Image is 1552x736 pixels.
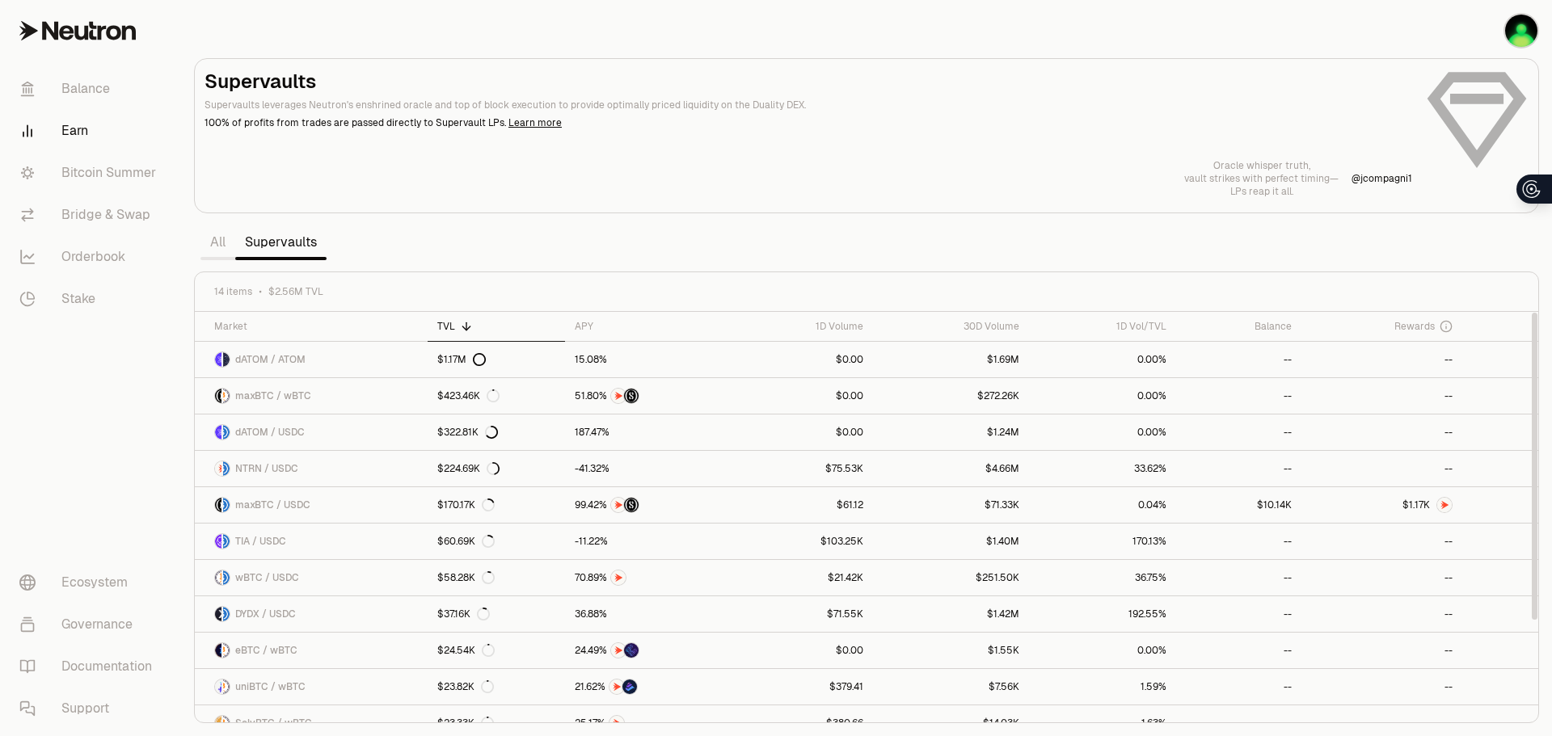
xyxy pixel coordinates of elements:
a: Support [6,688,175,730]
img: SolvBTC Logo [215,716,221,730]
a: $7.56K [873,669,1030,704]
a: Balance [6,68,175,110]
a: -- [1176,378,1301,414]
a: $61.12 [730,487,873,523]
p: vault strikes with perfect timing— [1184,172,1339,185]
span: wBTC / USDC [235,571,299,584]
a: Learn more [508,116,562,129]
div: $23.33K [437,717,494,730]
img: NTRN [611,570,626,585]
div: $37.16K [437,608,490,620]
img: NTRN [611,498,626,512]
img: NTRN [609,716,624,730]
a: wBTC LogoUSDC LogowBTC / USDC [195,560,428,595]
img: wBTC Logo [223,716,230,730]
a: -- [1301,524,1462,559]
div: $224.69K [437,462,500,475]
span: 14 items [214,285,252,298]
a: TIA LogoUSDC LogoTIA / USDC [195,524,428,559]
a: $4.66M [873,451,1030,486]
span: SolvBTC / wBTC [235,717,312,730]
p: 100% of profits from trades are passed directly to Supervault LPs. [205,116,1412,130]
div: $60.69K [437,535,495,548]
a: $60.69K [428,524,565,559]
a: $103.25K [730,524,873,559]
a: -- [1301,560,1462,595]
a: All [200,226,235,259]
a: eBTC LogowBTC LogoeBTC / wBTC [195,633,428,668]
a: Orderbook [6,236,175,278]
a: Documentation [6,646,175,688]
a: -- [1301,378,1462,414]
a: Governance [6,604,175,646]
img: NTRN [611,389,626,403]
button: NTRNBedrock Diamonds [575,679,720,695]
a: NTRN [565,560,730,595]
a: maxBTC LogoUSDC LogomaxBTC / USDC [195,487,428,523]
a: $0.00 [730,342,873,377]
span: NTRN / USDC [235,462,298,475]
img: wBTC Logo [223,679,230,694]
a: $322.81K [428,414,565,450]
img: wBTC Logo [215,570,221,585]
a: Stake [6,278,175,320]
img: dATOM Logo [215,352,221,367]
a: -- [1176,596,1301,632]
a: $251.50K [873,560,1030,595]
span: DYDX / USDC [235,608,296,620]
img: USDC Logo [223,570,230,585]
a: 1.59% [1029,669,1176,704]
a: $1.24M [873,414,1030,450]
div: 1D Volume [740,320,863,333]
img: wBTC Logo [223,389,230,403]
img: Structured Points [624,498,639,512]
img: maxBTC Logo [215,498,221,512]
a: $58.28K [428,560,565,595]
a: $71.55K [730,596,873,632]
a: $37.16K [428,596,565,632]
span: maxBTC / wBTC [235,389,311,402]
a: NTRNStructured Points [565,378,730,414]
div: $24.54K [437,644,495,657]
img: eBTC Logo [215,643,221,658]
a: $75.53K [730,451,873,486]
img: EtherFi Points [624,643,639,658]
a: 0.00% [1029,342,1176,377]
a: 0.00% [1029,414,1176,450]
a: NTRN LogoUSDC LogoNTRN / USDC [195,451,428,486]
a: $272.26K [873,378,1030,414]
a: $170.17K [428,487,565,523]
img: Structured Points [624,389,639,403]
a: $423.46K [428,378,565,414]
h2: Supervaults [205,69,1412,95]
a: 0.00% [1029,378,1176,414]
p: Oracle whisper truth, [1184,159,1339,172]
span: dATOM / USDC [235,426,305,439]
a: $1.42M [873,596,1030,632]
img: wBTC Logo [223,643,230,658]
button: NTRNEtherFi Points [575,642,720,658]
a: $224.69K [428,451,565,486]
a: -- [1301,342,1462,377]
a: $1.17M [428,342,565,377]
a: -- [1301,633,1462,668]
a: $0.00 [730,378,873,414]
div: APY [575,320,720,333]
div: 1D Vol/TVL [1039,320,1166,333]
a: 0.00% [1029,633,1176,668]
a: $1.55K [873,633,1030,668]
a: -- [1176,342,1301,377]
a: $24.54K [428,633,565,668]
span: uniBTC / wBTC [235,680,306,693]
a: -- [1176,451,1301,486]
img: USDC Logo [223,607,230,621]
a: $1.69M [873,342,1030,377]
a: Ecosystem [6,561,175,604]
a: $21.42K [730,560,873,595]
a: NTRN Logo [1301,487,1462,523]
a: -- [1301,414,1462,450]
img: maxBTC Logo [215,389,221,403]
a: -- [1176,633,1301,668]
a: 33.62% [1029,451,1176,486]
a: -- [1176,669,1301,704]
